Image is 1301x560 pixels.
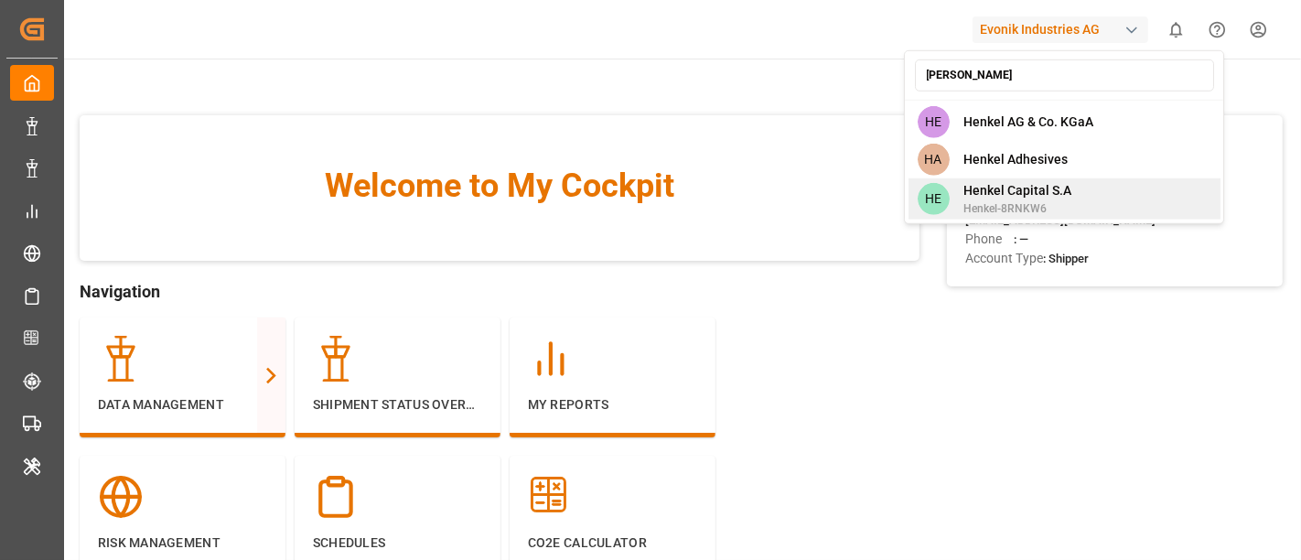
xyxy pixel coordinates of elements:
[964,181,1072,200] span: Henkel Capital S.A
[918,183,950,215] span: HE
[964,113,1094,132] span: Henkel AG & Co. KGaA
[964,200,1072,217] span: Henkel-8RNKW6
[964,150,1069,169] span: Henkel Adhesives
[915,59,1214,92] input: Search an account...
[918,144,950,176] span: HA
[918,106,950,138] span: HE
